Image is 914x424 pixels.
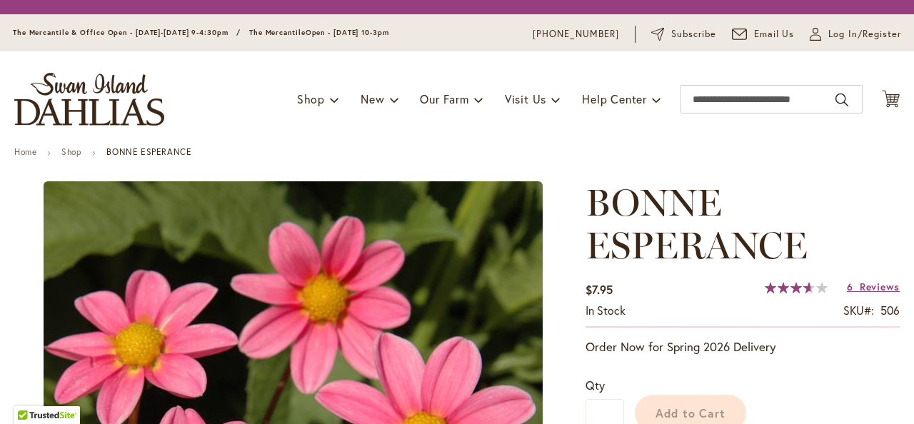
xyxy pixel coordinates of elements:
a: Log In/Register [810,27,901,41]
span: Visit Us [505,91,546,106]
a: Subscribe [651,27,716,41]
span: Open - [DATE] 10-3pm [306,28,389,37]
a: store logo [14,73,164,126]
a: 6 Reviews [847,280,900,293]
span: The Mercantile & Office Open - [DATE]-[DATE] 9-4:30pm / The Mercantile [13,28,306,37]
a: Email Us [732,27,795,41]
span: Subscribe [671,27,716,41]
span: Qty [586,378,605,393]
span: Reviews [860,280,900,293]
span: BONNE ESPERANCE [586,180,808,268]
span: Help Center [582,91,647,106]
span: Log In/Register [828,27,901,41]
a: [PHONE_NUMBER] [533,27,619,41]
p: Order Now for Spring 2026 Delivery [586,338,900,355]
div: Availability [586,303,626,319]
span: In stock [586,303,626,318]
span: Our Farm [420,91,468,106]
span: 6 [847,280,853,293]
span: Email Us [754,27,795,41]
a: Home [14,146,36,157]
div: 73% [765,282,828,293]
span: New [361,91,384,106]
div: 506 [880,303,900,319]
strong: SKU [843,303,874,318]
a: Shop [61,146,81,157]
span: $7.95 [586,282,613,297]
strong: BONNE ESPERANCE [106,146,191,157]
span: Shop [297,91,325,106]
